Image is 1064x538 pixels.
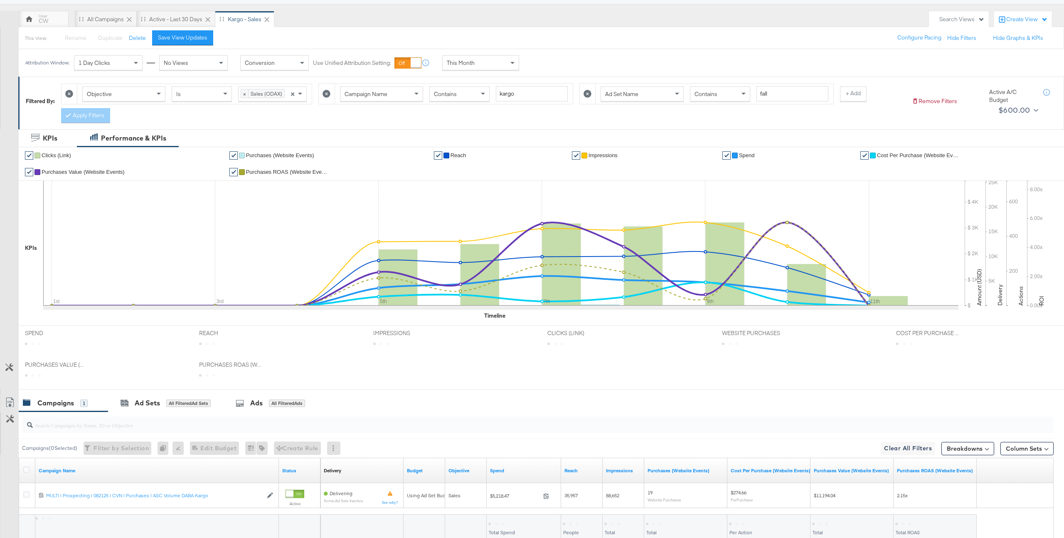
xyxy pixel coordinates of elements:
button: Hide Graphs & KPIs [993,34,1043,42]
div: Save View Updates [158,34,207,42]
span: $5,218.47 [490,493,540,499]
div: Active - Last 30 Days [149,15,202,23]
span: PURCHASES VALUE (WEBSITE EVENTS) [25,361,87,369]
span: × [241,89,249,98]
span: 19 [648,489,653,496]
span: Purchases Value (Website Events) [42,169,125,175]
span: 35,957 [564,492,578,499]
div: Active A/C Budget [989,88,1035,104]
text: Actions [1017,286,1025,306]
span: Objective [87,90,112,98]
button: Remove Filters [912,97,957,105]
div: KPIs [25,244,37,252]
span: Duplicate [98,34,123,42]
div: Campaigns ( 0 Selected) [22,444,77,452]
span: Per Action [729,529,752,536]
span: $274.66 [731,489,746,496]
span: Sales (ODAX) [249,89,284,98]
input: Search Campaigns by Name, ID or Objective [33,414,957,430]
span: PURCHASES ROAS (WEBSITE EVENTS) [199,361,261,369]
div: KPIs [43,133,57,143]
span: 1 Day Clicks [79,59,110,67]
div: All Filtered Ad Sets [166,400,211,407]
div: Using Ad Set Budget [407,492,453,499]
input: Enter a search term [496,86,568,101]
div: $600.00 [998,104,1030,116]
div: Ad Sets [135,398,160,408]
button: Save View Updates [152,30,213,45]
a: ✔ [25,168,33,176]
sub: Some Ad Sets Inactive [324,499,363,503]
span: No Views [164,59,188,67]
button: Breakdowns [941,442,994,455]
a: Your campaign's objective. [448,467,483,474]
span: WEBSITE PURCHASES [722,329,784,337]
div: 0 [158,442,172,455]
span: Purchases (Website Events) [246,152,314,158]
input: Enter a search term [756,86,828,101]
div: Attribution Window: [25,60,70,66]
span: Cost Per Purchase (Website Events) [877,152,960,158]
div: MULTI | Prospecting | 082125 | CVN | Purchases | ASC Volume DABA Kargo [46,492,263,499]
span: Total [813,529,823,536]
span: 88,652 [606,492,619,499]
div: Ads [250,398,263,408]
span: × [291,89,295,97]
a: ✔ [229,168,238,176]
span: $11,194.04 [814,492,835,499]
span: Clicks (Link) [42,152,71,158]
span: Sales [448,492,461,499]
a: ✔ [572,151,580,160]
a: The number of times your ad was served. On mobile apps an ad is counted as served the first time ... [606,467,641,474]
span: Ad Set Name [605,90,638,98]
span: Contains [434,90,457,98]
span: Total [605,529,615,536]
div: CW [39,17,48,25]
span: IMPRESSIONS [373,329,436,337]
text: Delivery [996,284,1004,306]
button: $600.00 [995,104,1040,117]
span: REACH [199,329,261,337]
button: + Add [840,86,867,101]
text: ROI [1038,296,1045,306]
sub: Website Purchases [648,497,681,502]
a: The maximum amount you're willing to spend on your ads, on average each day or over the lifetime ... [407,467,442,474]
a: Reflects the ability of your Ad Campaign to achieve delivery based on ad states, schedule and bud... [324,467,341,474]
span: COST PER PURCHASE (WEBSITE EVENTS) [896,329,958,337]
label: Active [286,501,304,506]
a: ✔ [722,151,731,160]
span: CLICKS (LINK) [547,329,610,337]
span: People [563,529,579,536]
a: The number of people your ad was served to. [564,467,599,474]
div: Timeline [484,312,505,320]
div: Create View [1006,15,1048,24]
button: Delete [129,34,146,42]
div: All Campaigns [87,15,124,23]
span: Total Spend [489,529,515,536]
span: Conversion [245,59,275,67]
span: Total [646,529,657,536]
div: Drag to reorder tab [219,17,224,21]
sub: Per Purchase [731,497,753,502]
span: Reach [451,152,466,158]
label: Use Unified Attribution Setting: [313,59,391,67]
div: Campaigns [37,398,74,408]
span: Purchases ROAS (Website Events) [246,169,329,175]
a: ✔ [860,151,869,160]
div: Delivery [324,467,341,474]
a: The number of times a purchase was made tracked by your Custom Audience pixel on your website aft... [648,467,724,474]
a: The average cost for each purchase tracked by your Custom Audience pixel on your website after pe... [731,467,810,474]
button: Clear All Filters [881,442,935,455]
a: The total value of the purchase actions tracked by your Custom Audience pixel on your website aft... [814,467,890,474]
span: Delivering [330,490,352,496]
div: Performance & KPIs [101,133,166,143]
div: This View: [25,35,47,42]
a: Your campaign name. [39,467,276,474]
span: 2.15x [897,492,908,499]
a: The total amount spent to date. [490,467,558,474]
span: Contains [695,90,717,98]
a: Shows the current state of your Ad Campaign. [282,467,317,474]
div: Search Views [939,15,985,23]
div: Kargo - Sales [228,15,261,23]
span: Is [176,90,181,98]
